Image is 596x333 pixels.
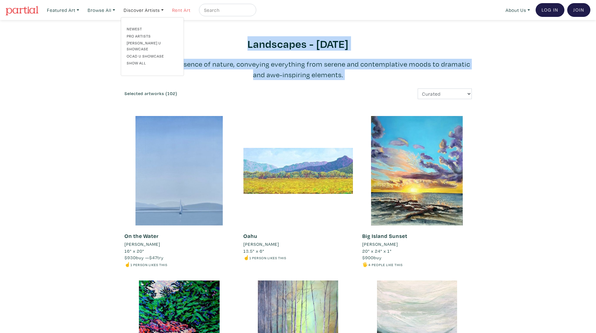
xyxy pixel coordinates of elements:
a: Rent Art [169,4,193,17]
a: [PERSON_NAME] [243,241,353,248]
div: Featured Art [121,17,184,76]
span: $47 [149,255,157,260]
small: 1 person likes this [249,255,286,260]
li: ☝️ [243,254,353,261]
a: Pro artists [127,33,178,39]
a: Log In [536,3,564,17]
a: Browse All [85,4,118,17]
h2: Landscapes - [DATE] [125,37,472,50]
li: [PERSON_NAME] [362,241,398,248]
a: Show all [127,60,178,66]
a: Featured Art [44,4,82,17]
small: 1 person likes this [130,262,167,267]
a: Oahu [243,232,257,240]
span: buy [362,255,382,260]
a: OCAD U Showcase [127,53,178,59]
a: [PERSON_NAME] U Showcase [127,40,178,52]
a: [PERSON_NAME] [125,241,234,248]
small: 4 people like this [368,262,403,267]
p: The beauty and essence of nature, conveying everything from serene and contemplative moods to dra... [125,59,472,80]
input: Search [203,6,250,14]
span: $930 [125,255,136,260]
span: $900 [362,255,374,260]
span: 16" x 20" [125,248,144,254]
a: Join [567,3,590,17]
a: Big Island Sunset [362,232,407,240]
h6: Selected artworks (102) [125,91,293,96]
li: [PERSON_NAME] [243,241,279,248]
span: buy — try [125,255,164,260]
li: ☝️ [125,261,234,268]
a: [PERSON_NAME] [362,241,472,248]
a: Discover Artists [121,4,166,17]
li: [PERSON_NAME] [125,241,160,248]
span: 20" x 24" x 1" [362,248,392,254]
li: 🖐️ [362,261,472,268]
span: 13.5" x 6" [243,248,264,254]
a: Newest [127,26,178,32]
a: About Us [503,4,533,17]
a: On the Water [125,232,159,240]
